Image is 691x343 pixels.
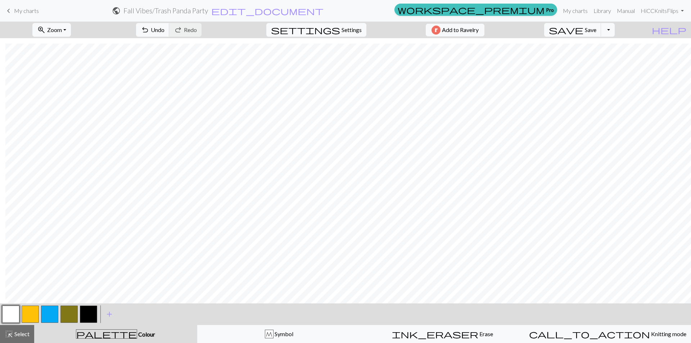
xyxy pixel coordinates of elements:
span: Erase [478,330,493,337]
button: Add to Ravelry [426,24,484,36]
a: My charts [560,4,591,18]
span: add [105,309,114,319]
span: call_to_action [529,329,650,339]
span: edit_document [211,6,324,16]
span: ink_eraser [392,329,478,339]
span: Add to Ravelry [442,26,479,35]
button: Save [544,23,601,37]
a: Manual [614,4,638,18]
span: highlight_alt [5,329,13,339]
span: Symbol [274,330,293,337]
a: Library [591,4,614,18]
span: public [112,6,121,16]
span: My charts [14,7,39,14]
span: palette [76,329,137,339]
span: Zoom [47,26,62,33]
span: workspace_premium [398,5,545,15]
button: M Symbol [197,325,361,343]
button: Knitting mode [524,325,691,343]
button: Undo [136,23,170,37]
button: Colour [34,325,197,343]
h2: Fall Vibes / Trash Panda Party [123,6,208,15]
a: HiCCKnitsFlips [638,4,687,18]
span: Undo [151,26,164,33]
span: Colour [137,331,155,338]
button: SettingsSettings [266,23,366,37]
div: M [265,330,273,339]
img: Ravelry [432,26,441,35]
span: Save [585,26,596,33]
i: Settings [271,26,340,34]
span: undo [141,25,149,35]
span: zoom_in [37,25,46,35]
a: My charts [4,5,39,17]
button: Erase [361,325,524,343]
span: keyboard_arrow_left [4,6,13,16]
span: settings [271,25,340,35]
span: Settings [342,26,362,34]
span: Select [13,330,30,337]
a: Pro [394,4,557,16]
span: help [652,25,686,35]
span: save [549,25,583,35]
span: Knitting mode [650,330,686,337]
button: Zoom [32,23,71,37]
